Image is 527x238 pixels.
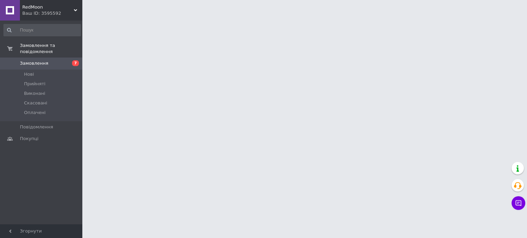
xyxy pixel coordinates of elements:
[20,42,82,55] span: Замовлення та повідомлення
[20,136,38,142] span: Покупці
[22,10,82,16] div: Ваш ID: 3595592
[20,124,53,130] span: Повідомлення
[24,71,34,77] span: Нові
[24,90,45,97] span: Виконані
[22,4,74,10] span: RedMoon
[24,110,46,116] span: Оплачені
[3,24,81,36] input: Пошук
[20,60,48,66] span: Замовлення
[24,81,45,87] span: Прийняті
[24,100,47,106] span: Скасовані
[512,196,525,210] button: Чат з покупцем
[72,60,79,66] span: 7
